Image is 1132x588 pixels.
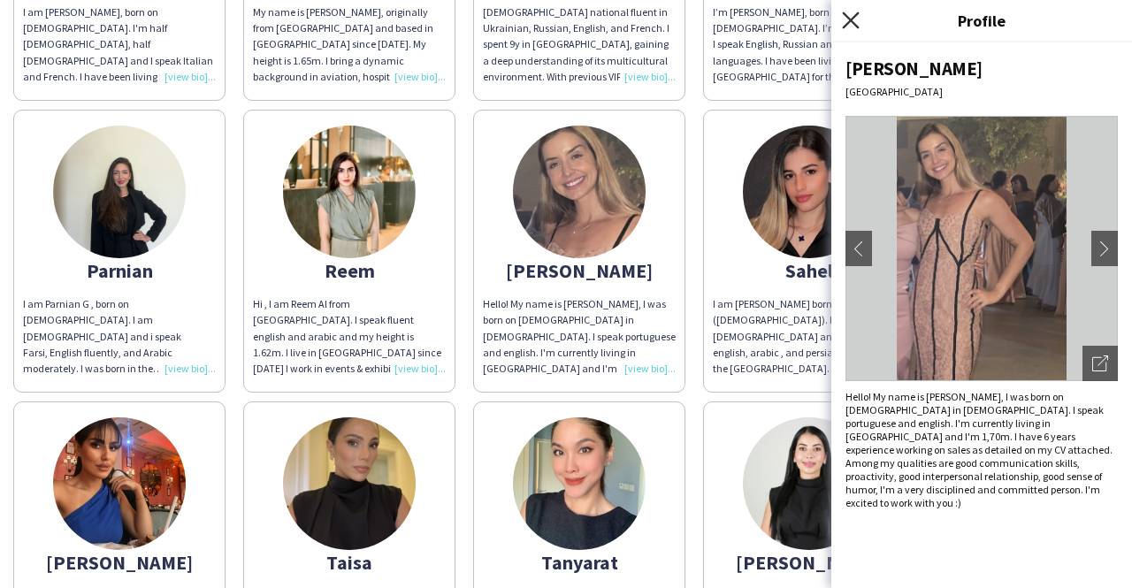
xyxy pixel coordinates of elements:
[53,417,186,550] img: thumb-5c35dd2b-64fa-465f-9d48-f8c5d9ae6597.jpg
[713,5,906,195] span: I’m [PERSON_NAME], born on [DEMOGRAPHIC_DATA]. I’m Ukrainian and I speak English, Russian and Ukr...
[743,417,876,550] img: thumb-67f2125fe7cce.jpeg
[23,554,216,570] div: [PERSON_NAME]
[253,263,446,279] div: Reem
[845,85,1118,98] div: [GEOGRAPHIC_DATA]
[23,4,216,85] div: I am [PERSON_NAME], born on [DEMOGRAPHIC_DATA]. I'm half [DEMOGRAPHIC_DATA], half [DEMOGRAPHIC_DA...
[513,126,646,258] img: thumb-2a57d731-b7b6-492a-b9b5-2b59371f8645.jpg
[253,4,446,85] div: My name is [PERSON_NAME], originally from [GEOGRAPHIC_DATA] and based in [GEOGRAPHIC_DATA] since ...
[483,4,676,85] div: [DEMOGRAPHIC_DATA] national fluent in Ukrainian, Russian, English, and French. I spent 9y in [GEO...
[23,263,216,279] div: Parnian
[1082,346,1118,381] div: Open photos pop-in
[483,263,676,279] div: [PERSON_NAME]
[713,263,906,279] div: Sahel
[253,296,446,377] div: Hi , I am Reem Al from [GEOGRAPHIC_DATA]. I speak fluent english and arabic and my height is 1.62...
[23,297,214,423] span: I am Parnian G , born on [DEMOGRAPHIC_DATA]. I am [DEMOGRAPHIC_DATA] and i speak Farsi, English f...
[483,554,676,570] div: Tanyarat
[283,417,416,550] img: thumb-68b7334d4ac18.jpeg
[743,126,876,258] img: thumb-6736815500af0.jpeg
[845,116,1118,381] img: Crew avatar or photo
[845,57,1118,80] div: [PERSON_NAME]
[283,126,416,258] img: thumb-6847eafda64f0.jpeg
[845,390,1118,509] div: Hello! My name is [PERSON_NAME], I was born on [DEMOGRAPHIC_DATA] in [DEMOGRAPHIC_DATA]. I speak ...
[513,417,646,550] img: thumb-63aaec41642cd.jpeg
[483,296,676,377] div: Hello! My name is [PERSON_NAME], I was born on [DEMOGRAPHIC_DATA] in [DEMOGRAPHIC_DATA]. I speak ...
[53,126,186,258] img: thumb-16612687526304f31012f57.jpeg
[831,9,1132,32] h3: Profile
[23,296,216,377] div: experiences.
[253,554,446,570] div: Taisa
[713,554,906,570] div: [PERSON_NAME]
[713,296,906,377] div: I am [PERSON_NAME] born on ([DEMOGRAPHIC_DATA]). I am [DEMOGRAPHIC_DATA] and i speak english, ara...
